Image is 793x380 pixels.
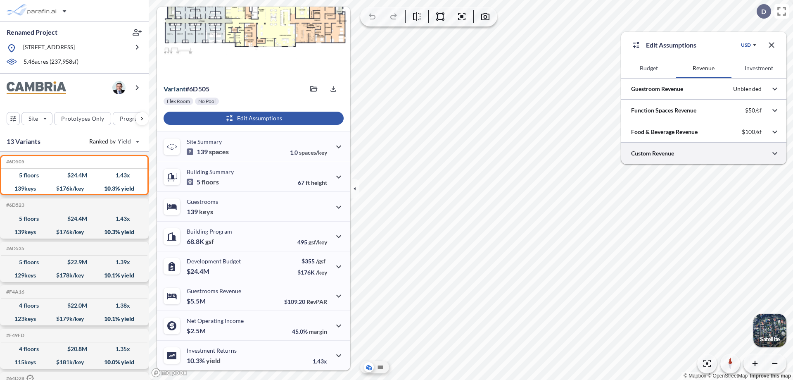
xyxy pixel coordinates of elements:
p: Unblended [733,85,762,93]
span: height [311,179,327,186]
p: 45.0% [292,328,327,335]
a: OpenStreetMap [708,373,748,379]
p: 5.46 acres ( 237,958 sf) [24,57,78,67]
button: Revenue [676,58,731,78]
p: $100/sf [742,128,762,136]
p: 5 [187,178,219,186]
p: Guestrooms Revenue [187,287,241,294]
p: Function Spaces Revenue [631,106,696,115]
span: floors [202,178,219,186]
h5: Click to copy the code [5,159,24,165]
button: Edit Assumptions [164,112,344,125]
button: Site Plan [375,362,385,372]
h5: Click to copy the code [5,332,24,338]
span: /gsf [316,258,325,265]
span: /key [316,269,327,276]
p: Prototypes Only [61,115,104,123]
p: $24.4M [187,267,211,275]
button: Switcher ImageSatellite [753,314,786,347]
button: Ranked by Yield [83,135,145,148]
p: Building Program [187,228,232,235]
p: No Pool [198,98,216,105]
p: $176K [297,269,327,276]
p: Net Operating Income [187,317,244,324]
p: 139 [187,148,229,156]
button: Aerial View [364,362,374,372]
a: Improve this map [750,373,791,379]
p: $50/sf [745,107,762,114]
div: USD [741,42,751,48]
p: Flex Room [167,98,190,105]
p: 10.3% [187,356,221,365]
p: Guestroom Revenue [631,85,683,93]
h5: Click to copy the code [5,246,24,251]
p: Investment Returns [187,347,237,354]
p: [STREET_ADDRESS] [23,43,75,53]
p: Edit Assumptions [646,40,696,50]
span: gsf/key [309,239,327,246]
p: 67 [298,179,327,186]
p: Satellite [760,336,780,342]
p: Program [120,115,143,123]
p: 1.43x [313,358,327,365]
p: # 6d505 [164,85,209,93]
span: spaces [209,148,229,156]
button: Site [21,112,52,125]
img: Switcher Image [753,314,786,347]
span: gsf [205,237,214,246]
img: user logo [112,81,126,94]
span: RevPAR [306,298,327,305]
span: spaces/key [299,149,327,156]
p: 13 Variants [7,136,40,146]
span: margin [309,328,327,335]
span: keys [199,208,213,216]
img: BrandImage [7,81,66,94]
span: yield [206,356,221,365]
p: $109.20 [284,298,327,305]
span: Yield [118,137,131,146]
p: Building Summary [187,168,234,175]
p: Food & Beverage Revenue [631,128,698,136]
span: Variant [164,85,185,93]
p: $2.5M [187,327,207,335]
p: 1.0 [290,149,327,156]
button: Prototypes Only [54,112,111,125]
h5: Click to copy the code [5,202,24,208]
p: D [761,8,766,15]
p: 68.8K [187,237,214,246]
button: Investment [731,58,786,78]
span: ft [306,179,310,186]
p: Renamed Project [7,28,57,37]
p: Site Summary [187,138,222,145]
p: $355 [297,258,327,265]
p: $5.5M [187,297,207,305]
a: Mapbox [684,373,706,379]
p: Guestrooms [187,198,218,205]
p: 495 [297,239,327,246]
button: Program [113,112,157,125]
a: Mapbox homepage [151,368,188,378]
p: 139 [187,208,213,216]
p: Development Budget [187,258,241,265]
p: Site [28,115,38,123]
h5: Click to copy the code [5,289,24,295]
button: Budget [621,58,676,78]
